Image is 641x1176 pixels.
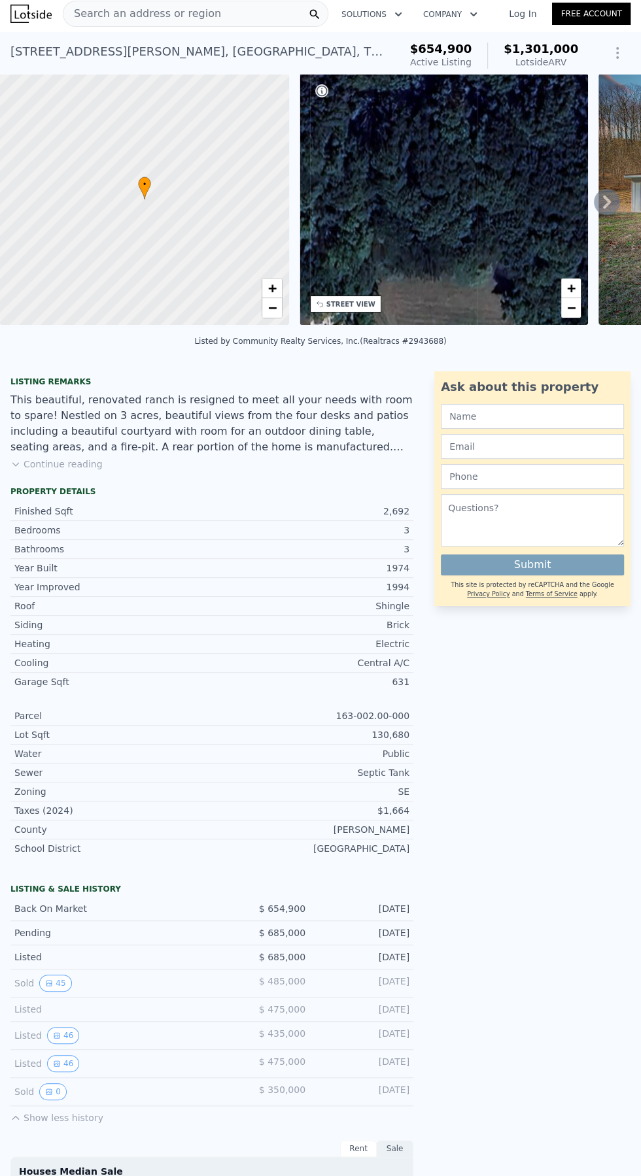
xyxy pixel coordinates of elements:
[10,42,389,61] div: [STREET_ADDRESS][PERSON_NAME] , [GEOGRAPHIC_DATA] , TN 37046
[10,458,103,471] button: Continue reading
[14,728,212,741] div: Lot Sqft
[212,562,409,575] div: 1974
[212,637,409,650] div: Electric
[10,884,413,897] div: LISTING & SALE HISTORY
[14,842,212,855] div: School District
[212,618,409,631] div: Brick
[14,637,212,650] div: Heating
[14,975,201,992] div: Sold
[14,1003,201,1016] div: Listed
[567,299,576,316] span: −
[259,1028,305,1039] span: $ 435,000
[259,952,305,962] span: $ 685,000
[259,928,305,938] span: $ 685,000
[14,823,212,836] div: County
[326,299,375,309] div: STREET VIEW
[259,976,305,986] span: $ 485,000
[441,554,624,575] button: Submit
[561,278,581,298] a: Zoom in
[10,5,52,23] img: Lotside
[14,1083,201,1100] div: Sold
[268,299,276,316] span: −
[316,950,409,964] div: [DATE]
[259,1056,305,1067] span: $ 475,000
[441,404,624,429] input: Name
[14,524,212,537] div: Bedrooms
[14,926,201,939] div: Pending
[14,709,212,722] div: Parcel
[14,804,212,817] div: Taxes (2024)
[413,3,488,26] button: Company
[14,675,212,688] div: Garage Sqft
[561,298,581,318] a: Zoom out
[340,1140,377,1157] div: Rent
[14,766,212,779] div: Sewer
[410,57,472,67] span: Active Listing
[212,580,409,594] div: 1994
[441,580,624,599] div: This site is protected by reCAPTCHA and the Google and apply.
[14,1027,201,1044] div: Listed
[212,709,409,722] div: 163-002.00-000
[10,392,413,455] div: This beautiful, renovated ranch is resigned to meet all your needs with room to spare! Nestled on...
[14,543,212,556] div: Bathrooms
[316,1055,409,1072] div: [DATE]
[212,842,409,855] div: [GEOGRAPHIC_DATA]
[604,40,631,66] button: Show Options
[504,42,578,56] span: $1,301,000
[63,6,221,22] span: Search an address or region
[316,1027,409,1044] div: [DATE]
[14,580,212,594] div: Year Improved
[259,1004,305,1015] span: $ 475,000
[212,675,409,688] div: 631
[212,524,409,537] div: 3
[377,1140,413,1157] div: Sale
[493,7,552,20] a: Log In
[212,656,409,669] div: Central A/C
[262,278,282,298] a: Zoom in
[441,378,624,396] div: Ask about this property
[212,823,409,836] div: [PERSON_NAME]
[212,804,409,817] div: $1,664
[212,785,409,798] div: SE
[316,902,409,915] div: [DATE]
[268,280,276,296] span: +
[504,56,578,69] div: Lotside ARV
[331,3,413,26] button: Solutions
[138,178,151,190] span: •
[212,728,409,741] div: 130,680
[10,1106,103,1124] button: Show less history
[552,3,631,25] a: Free Account
[441,434,624,459] input: Email
[14,505,212,518] div: Finished Sqft
[212,505,409,518] div: 2,692
[212,766,409,779] div: Septic Tank
[567,280,576,296] span: +
[441,464,624,489] input: Phone
[138,176,151,199] div: •
[316,975,409,992] div: [DATE]
[262,298,282,318] a: Zoom out
[10,377,413,387] div: Listing remarks
[212,543,409,556] div: 3
[316,1003,409,1016] div: [DATE]
[467,590,510,597] a: Privacy Policy
[259,903,305,914] span: $ 654,900
[526,590,578,597] a: Terms of Service
[14,785,212,798] div: Zoning
[259,1084,305,1095] span: $ 350,000
[47,1027,79,1044] button: View historical data
[14,599,212,613] div: Roof
[39,1083,67,1100] button: View historical data
[14,562,212,575] div: Year Built
[212,599,409,613] div: Shingle
[10,486,413,497] div: Property details
[47,1055,79,1072] button: View historical data
[194,337,446,346] div: Listed by Community Realty Services, Inc. (Realtracs #2943688)
[14,950,201,964] div: Listed
[14,747,212,760] div: Water
[39,975,71,992] button: View historical data
[14,656,212,669] div: Cooling
[410,42,472,56] span: $654,900
[14,618,212,631] div: Siding
[14,1055,201,1072] div: Listed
